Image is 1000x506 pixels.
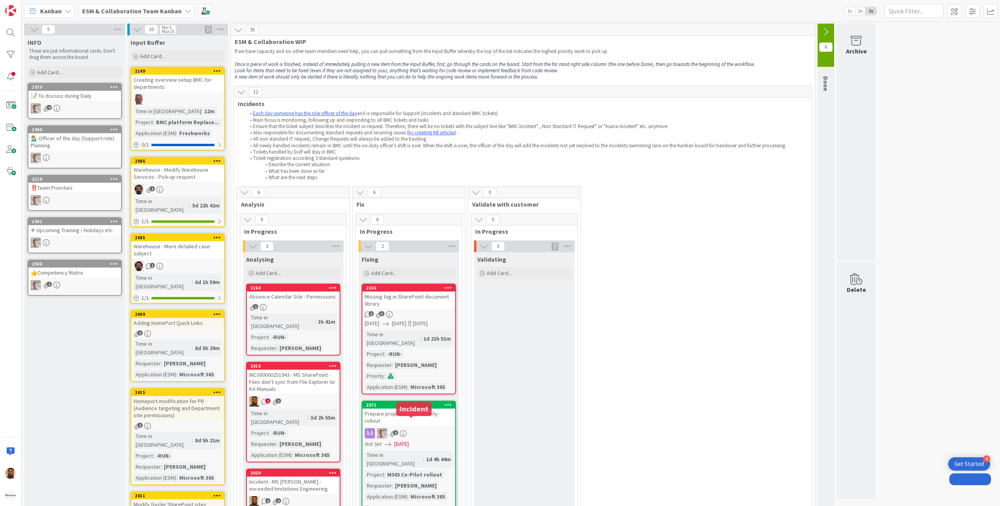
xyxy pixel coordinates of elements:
span: 10 [145,25,158,34]
span: 1 [138,330,143,335]
li: Also responsible for documenting standard requests and recurring issues ( ) [246,130,808,136]
div: Time in [GEOGRAPHIC_DATA] [365,451,423,468]
img: DM [5,468,16,479]
li: Describe the current situation [246,161,808,168]
em: A new item of work should only be started if there is literally nothing that you can do to help t... [235,73,538,80]
img: HB [134,94,144,104]
span: : [176,129,177,137]
div: Absence Calendar Site - Permissions [247,291,340,302]
div: Adding HomePort Quick Links [131,318,224,328]
input: Quick Filter... [884,4,943,18]
div: 2164 [247,284,340,291]
a: Each day someone has the role officer of the day [253,110,357,117]
div: 8d 5h 21m [193,436,222,445]
span: 1 / 1 [142,217,149,225]
span: INFO [28,38,41,46]
div: [PERSON_NAME] [162,462,208,471]
li: What has been done so far [246,168,808,174]
div: Application (ESM) [134,370,176,379]
p: If we have capacity and no other team members need help, you can pull something from the Input Bu... [235,48,811,55]
div: 12m [202,107,217,115]
span: Kanban [40,6,62,16]
div: 2166Missing tag in SharePoint document library [362,284,455,309]
div: 3h 41m [316,317,337,326]
div: 2020 [250,470,340,476]
div: Homeport modification for PR (Audience targeting and Department site permissions) [131,396,224,420]
em: Look for items that need to be fixed (even if they are not assigned to you), anything that’s wait... [235,67,558,74]
span: Done [822,76,830,91]
span: 6 [368,188,381,197]
span: Input Buffer [131,38,165,46]
div: 1979 [28,84,121,91]
span: [DATE] [394,440,409,448]
span: : [176,370,177,379]
p: These are just informational cards. Don't drag them across the board [29,48,120,61]
span: 2 [265,398,270,403]
div: 2149 [131,68,224,75]
div: 2009 [131,311,224,318]
div: ‼️Team Priorities [28,183,121,193]
span: 3 [260,242,274,251]
span: : [276,440,278,448]
div: 2006 [28,260,121,268]
span: 1 / 1 [142,294,149,302]
span: 0 [491,242,505,251]
div: Microsoft 365 [293,451,331,459]
b: ESM & Collaboration Team Kanban [82,7,182,15]
div: 1990💁🏼‍♂️ Officer of the day (Support role) Planning [28,126,121,150]
div: Delete [847,285,866,294]
span: : [189,201,190,210]
div: Rd [362,428,455,438]
span: : [423,455,424,464]
span: Incidents [238,100,802,108]
span: 3 [379,311,384,316]
span: Validating [477,255,506,263]
div: 1990 [32,127,121,132]
div: [PERSON_NAME] [278,440,323,448]
span: 1 [138,423,143,428]
img: Rd [31,195,41,205]
span: : [407,492,408,501]
div: Microsoft 365 [177,370,216,379]
span: : [420,334,421,343]
span: Add Card... [371,269,396,277]
li: Main focus is monitoring, following up and responding to all BMC tickets and tasks [246,117,808,123]
div: 1d 4h 44m [424,455,453,464]
span: 1x [844,7,855,15]
div: 2015Homeport modification for PR (Audience targeting and Department site permissions) [131,389,224,420]
span: [DATE] [392,319,406,328]
div: 1/1 [131,216,224,226]
div: 6d 1h 59m [193,278,222,286]
div: 2164Absence Calendar Site - Permissions [247,284,340,302]
span: : [276,344,278,352]
div: 2149 [135,68,224,74]
div: 3d 2h 55m [309,413,337,422]
div: 2166 [366,285,455,291]
div: 2085Warehouse - More detailed case subject [131,234,224,258]
img: avatar [5,490,16,501]
span: : [384,350,385,358]
div: 1990 [28,126,121,133]
span: : [268,333,270,341]
div: 1d 21h 51m [421,334,453,343]
div: Application (ESM) [365,383,407,391]
div: 2006👍Competency Matrix [28,260,121,278]
span: In Progress [475,227,568,235]
span: Add Card... [256,269,281,277]
div: 2086 [135,158,224,164]
div: 👍Competency Matrix [28,268,121,278]
div: Project [249,429,268,437]
li: What are the next steps [246,174,808,181]
img: Rd [31,153,41,163]
div: 2110 [28,176,121,183]
span: : [392,361,393,369]
div: Time in [GEOGRAPHIC_DATA] [134,339,192,357]
div: Time in [GEOGRAPHIC_DATA] [134,273,192,291]
span: 0 / 1 [142,141,149,149]
div: 2009Adding HomePort Quick Links [131,311,224,328]
div: 2071 [362,401,455,409]
div: Warehouse - Modify Warehouse Services - Pick-up request [131,165,224,182]
span: Validate with customer [472,200,571,208]
div: 4 [983,455,990,462]
span: : [192,278,193,286]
